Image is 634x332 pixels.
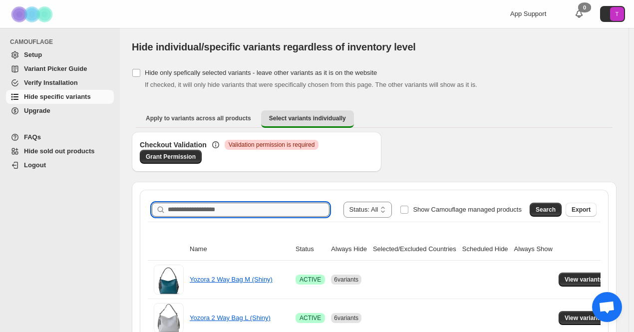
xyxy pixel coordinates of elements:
span: Verify Installation [24,79,78,86]
img: Yozora 2 Way Bag M (Shiny) [154,265,184,295]
th: Always Show [511,238,556,261]
a: Logout [6,158,114,172]
a: Grant Permission [140,150,202,164]
a: Upgrade [6,104,114,118]
text: T [616,11,619,17]
span: Upgrade [24,107,50,114]
th: Scheduled Hide [459,238,511,261]
a: Hide sold out products [6,144,114,158]
a: Verify Installation [6,76,114,90]
a: FAQs [6,130,114,144]
span: Select variants individually [269,114,346,122]
span: Hide specific variants [24,93,91,100]
span: App Support [510,10,546,17]
span: Avatar with initials T [610,7,624,21]
span: Show Camouflage managed products [413,206,522,213]
span: Hide individual/specific variants regardless of inventory level [132,41,416,52]
span: 6 variants [334,315,358,322]
span: Validation permission is required [229,141,315,149]
div: 0 [578,2,591,12]
th: Selected/Excluded Countries [370,238,459,261]
a: Setup [6,48,114,62]
a: Yozora 2 Way Bag L (Shiny) [190,314,271,322]
span: If checked, it will only hide variants that were specifically chosen from this page. The other va... [145,81,477,88]
span: 6 variants [334,276,358,283]
span: Logout [24,161,46,169]
button: View variants [559,311,609,325]
span: Setup [24,51,42,58]
a: Hide specific variants [6,90,114,104]
button: Search [530,203,562,217]
div: チャットを開く [592,292,622,322]
span: Hide sold out products [24,147,95,155]
span: Variant Picker Guide [24,65,87,72]
a: Variant Picker Guide [6,62,114,76]
button: Export [566,203,597,217]
img: Camouflage [8,0,58,28]
span: Search [536,206,556,214]
button: View variants [559,273,609,287]
span: FAQs [24,133,41,141]
span: ACTIVE [300,314,321,322]
span: View variants [565,276,603,284]
button: Select variants individually [261,110,354,128]
th: Always Hide [328,238,370,261]
button: Avatar with initials T [600,6,625,22]
span: Hide only spefically selected variants - leave other variants as it is on the website [145,69,377,76]
a: Yozora 2 Way Bag M (Shiny) [190,276,273,283]
span: Export [572,206,591,214]
span: Apply to variants across all products [146,114,251,122]
span: ACTIVE [300,276,321,284]
span: CAMOUFLAGE [10,38,115,46]
button: Apply to variants across all products [138,110,259,126]
span: Grant Permission [146,153,196,161]
h3: Checkout Validation [140,140,207,150]
th: Status [293,238,328,261]
span: View variants [565,314,603,322]
a: 0 [574,9,584,19]
th: Name [187,238,293,261]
